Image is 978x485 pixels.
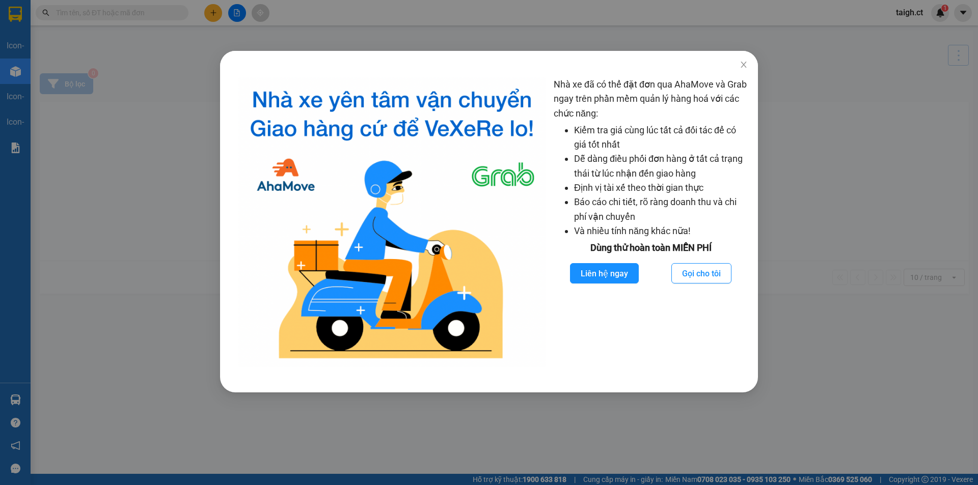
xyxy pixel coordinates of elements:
[570,263,639,283] button: Liên hệ ngay
[574,224,748,238] li: Và nhiều tính năng khác nữa!
[554,241,748,255] div: Dùng thử hoàn toàn MIỄN PHÍ
[671,263,731,283] button: Gọi cho tôi
[574,123,748,152] li: Kiểm tra giá cùng lúc tất cả đối tác để có giá tốt nhất
[740,61,748,69] span: close
[574,195,748,224] li: Báo cáo chi tiết, rõ ràng doanh thu và chi phí vận chuyển
[554,77,748,367] div: Nhà xe đã có thể đặt đơn qua AhaMove và Grab ngay trên phần mềm quản lý hàng hoá với các chức năng:
[238,77,546,367] img: logo
[581,267,628,280] span: Liên hệ ngay
[682,267,721,280] span: Gọi cho tôi
[729,51,758,79] button: Close
[574,152,748,181] li: Dễ dàng điều phối đơn hàng ở tất cả trạng thái từ lúc nhận đến giao hàng
[574,181,748,195] li: Định vị tài xế theo thời gian thực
